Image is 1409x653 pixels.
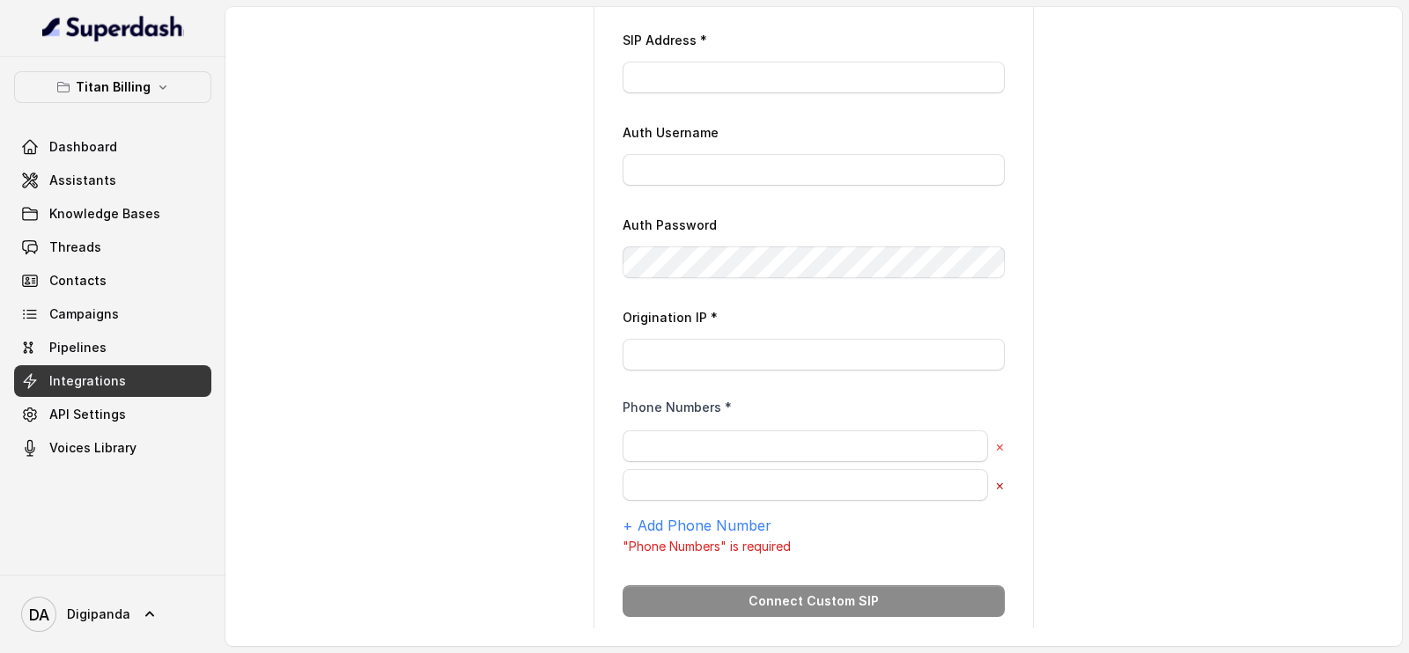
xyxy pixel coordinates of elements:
a: Voices Library [14,432,211,464]
a: Pipelines [14,332,211,363]
span: Integrations [49,372,126,390]
label: Phone Numbers * [623,399,732,416]
span: Digipanda [67,605,130,623]
a: Contacts [14,265,211,297]
p: Titan Billing [76,77,151,98]
span: Dashboard [49,138,117,156]
span: Voices Library [49,439,136,457]
a: Threads [14,231,211,263]
span: Contacts [49,272,107,290]
a: Integrations [14,365,211,397]
span: API Settings [49,406,126,423]
a: API Settings [14,399,211,430]
a: Campaigns [14,298,211,330]
p: "Phone Numbers" is required [623,536,1005,557]
text: DA [29,605,49,624]
a: Dashboard [14,131,211,163]
span: Knowledge Bases [49,205,160,223]
button: × [995,436,1005,457]
label: Auth Password [623,217,717,232]
label: Origination IP * [623,310,718,325]
span: Threads [49,238,101,256]
span: Campaigns [49,305,119,323]
button: Titan Billing [14,71,211,103]
button: × [995,474,1005,495]
img: light.svg [42,14,184,42]
span: Pipelines [49,339,107,356]
button: Connect Custom SIP [623,585,1005,617]
span: Assistants [49,172,116,189]
label: SIP Address * [623,33,707,48]
a: Assistants [14,165,211,196]
a: Digipanda [14,590,211,639]
a: Knowledge Bases [14,198,211,230]
button: + Add Phone Number [623,515,771,536]
label: Auth Username [623,125,719,140]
